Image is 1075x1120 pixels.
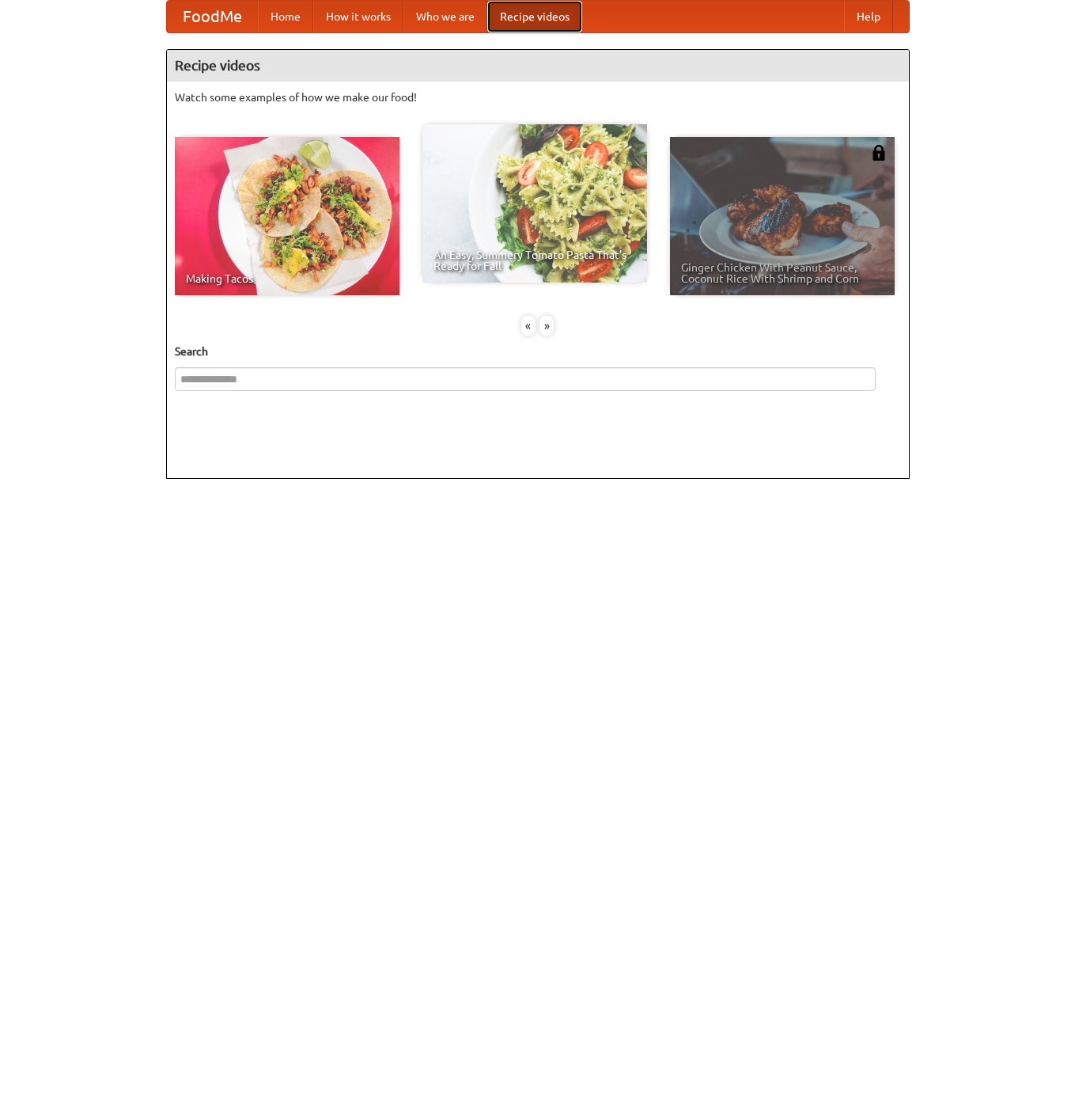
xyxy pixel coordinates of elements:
a: Who we are [403,1,487,32]
a: Recipe videos [487,1,582,32]
h4: Recipe videos [167,50,909,82]
div: « [521,316,536,336]
a: FoodMe [167,1,258,32]
span: Making Tacos [186,273,388,284]
a: Home [258,1,313,32]
h5: Search [175,344,901,359]
p: Watch some examples of how we make our food! [175,89,901,105]
a: Help [844,1,893,32]
a: How it works [313,1,403,32]
img: 483408.png [871,145,887,161]
a: An Easy, Summery Tomato Pasta That's Ready for Fall [422,124,647,283]
a: Making Tacos [175,137,399,295]
span: An Easy, Summery Tomato Pasta That's Ready for Fall [433,249,636,271]
div: » [539,316,554,336]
